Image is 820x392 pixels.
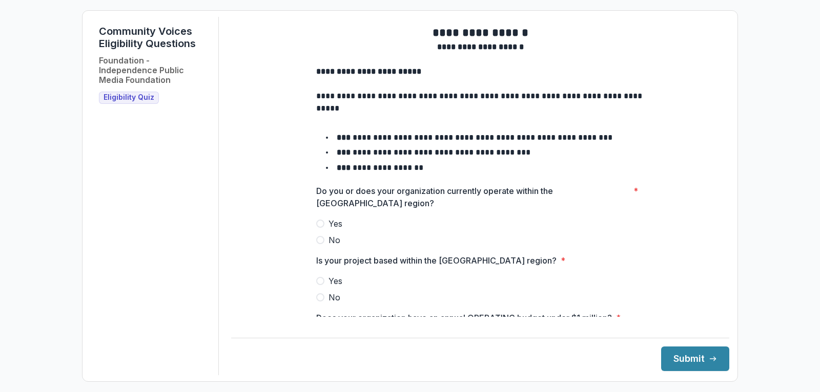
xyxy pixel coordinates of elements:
[329,275,342,287] span: Yes
[99,56,210,85] h2: Foundation - Independence Public Media Foundation
[329,291,340,303] span: No
[104,93,154,102] span: Eligibility Quiz
[316,254,557,267] p: Is your project based within the [GEOGRAPHIC_DATA] region?
[316,312,612,324] p: Does your organization have an annual OPERATING budget under $1 million?
[316,185,629,209] p: Do you or does your organization currently operate within the [GEOGRAPHIC_DATA] region?
[329,234,340,246] span: No
[329,217,342,230] span: Yes
[99,25,210,50] h1: Community Voices Eligibility Questions
[661,346,729,371] button: Submit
